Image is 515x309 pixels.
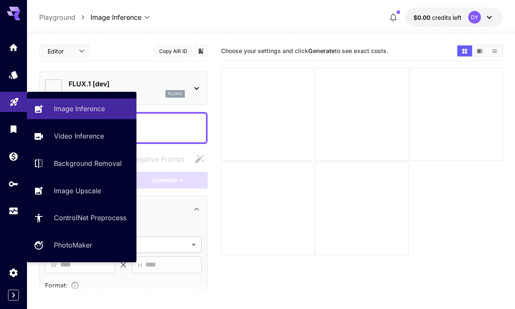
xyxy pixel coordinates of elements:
[432,14,462,21] span: credits left
[27,180,136,201] a: Image Upscale
[27,153,136,174] a: Background Removal
[414,13,462,22] div: $0.00
[405,8,503,27] button: $0.00
[8,178,19,189] div: API Keys
[154,45,192,57] button: Copy AIR ID
[45,282,67,289] span: Format :
[197,46,205,56] button: Add to library
[468,11,481,24] div: DY
[8,124,19,134] div: Library
[91,12,141,22] span: Image Inference
[8,206,19,216] div: Usage
[456,45,503,57] div: Show images in grid viewShow images in video viewShow images in list view
[27,208,136,228] a: ControlNet Preprocess
[472,45,487,56] button: Show images in video view
[221,47,388,54] span: Choose your settings and click to see exact costs.
[138,260,142,270] span: H
[27,235,136,256] a: PhotoMaker
[69,79,185,89] p: FLUX.1 [dev]
[39,12,75,22] p: Playground
[487,45,502,56] button: Show images in list view
[54,104,105,114] p: Image Inference
[48,47,74,56] span: Editor
[8,42,19,53] div: Home
[67,281,83,290] button: Choose the file format for the output image.
[9,94,19,104] div: Playground
[27,99,136,119] a: Image Inference
[8,267,19,278] div: Settings
[8,69,19,80] div: Models
[8,151,19,162] div: Wallet
[54,213,126,223] p: ControlNet Preprocess
[54,240,92,250] p: PhotoMaker
[54,131,104,141] p: Video Inference
[457,45,472,56] button: Show images in grid view
[414,14,432,21] span: $0.00
[54,186,101,196] p: Image Upscale
[8,290,19,301] button: Expand sidebar
[39,12,91,22] nav: breadcrumb
[131,154,184,164] span: Negative Prompt
[114,154,191,164] span: Negative prompts are not compatible with the selected model.
[51,260,57,270] span: W
[54,158,122,168] p: Background Removal
[308,47,335,54] b: Generate
[27,126,136,147] a: Video Inference
[168,91,182,97] p: flux1d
